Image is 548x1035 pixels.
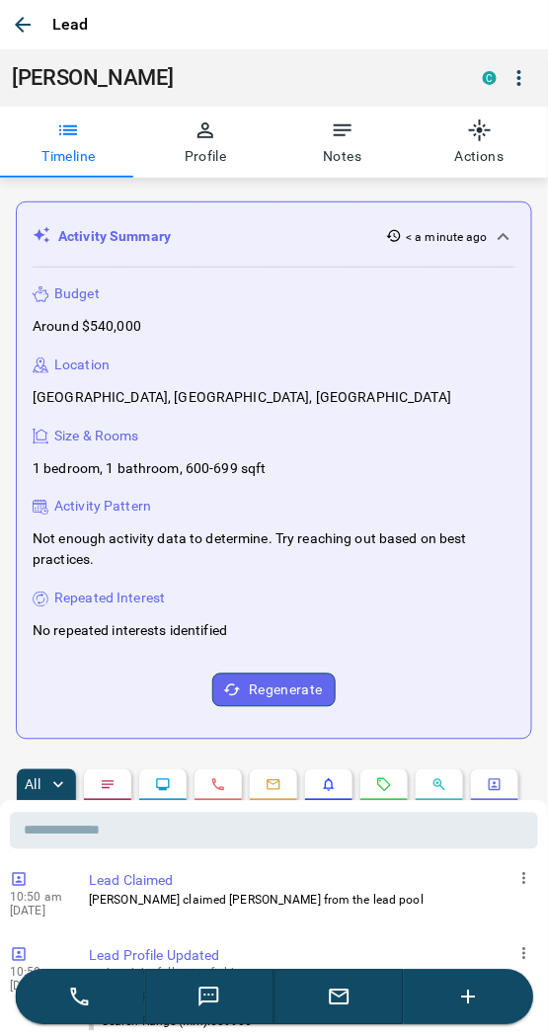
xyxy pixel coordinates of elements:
h1: [PERSON_NAME] [12,65,453,91]
p: Lead Claimed [89,871,530,892]
p: Repeated Interest [54,589,165,609]
p: No repeated interests identified [33,621,227,642]
p: 10:50 am [10,966,69,980]
p: Location [54,355,110,375]
p: Around $540,000 [33,316,141,337]
svg: Notes [100,777,116,793]
p: [DATE] [10,980,69,994]
svg: Lead Browsing Activity [155,777,171,793]
p: Lead [52,13,89,37]
p: [DATE] [10,905,69,918]
p: Activity Pattern [54,497,151,517]
p: Budget [54,283,100,304]
svg: Calls [210,777,226,793]
svg: Agent Actions [487,777,503,793]
button: Profile [137,107,274,178]
p: Lead Profile Updated [89,946,530,967]
svg: Requests [376,777,392,793]
svg: Listing Alerts [321,777,337,793]
p: updated the following fields: [89,967,530,981]
p: [GEOGRAPHIC_DATA], [GEOGRAPHIC_DATA], [GEOGRAPHIC_DATA] [33,387,451,408]
svg: Emails [266,777,281,793]
p: 1 bedroom, 1 bathroom, 600-699 sqft [33,458,267,479]
p: Activity Summary [58,226,171,247]
div: Activity Summary< a minute ago [33,218,515,255]
p: 10:50 am [10,891,69,905]
p: < a minute ago [406,228,488,246]
div: condos.ca [483,71,497,85]
svg: Opportunities [431,777,447,793]
p: Not enough activity data to determine. Try reaching out based on best practices. [33,529,515,571]
p: Size & Rooms [54,426,139,446]
button: Regenerate [212,674,336,707]
button: Notes [274,107,412,178]
button: Actions [411,107,548,178]
p: [PERSON_NAME] claimed [PERSON_NAME] from the lead pool [89,892,530,910]
p: All [25,778,40,792]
